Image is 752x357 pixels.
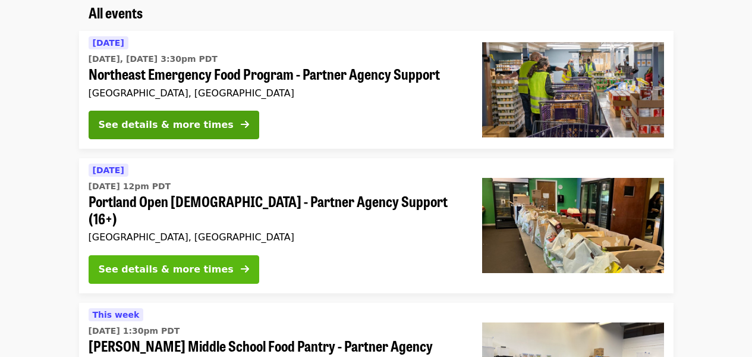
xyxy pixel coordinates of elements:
span: Northeast Emergency Food Program - Partner Agency Support [89,65,463,83]
i: arrow-right icon [241,119,249,130]
time: [DATE], [DATE] 3:30pm PDT [89,53,218,65]
span: All events [89,2,143,23]
div: [GEOGRAPHIC_DATA], [GEOGRAPHIC_DATA] [89,87,463,99]
span: [DATE] [93,165,124,175]
img: Northeast Emergency Food Program - Partner Agency Support organized by Oregon Food Bank [482,42,664,137]
time: [DATE] 1:30pm PDT [89,325,180,337]
img: Portland Open Bible - Partner Agency Support (16+) organized by Oregon Food Bank [482,178,664,273]
a: See details for "Northeast Emergency Food Program - Partner Agency Support" [79,31,674,149]
div: See details & more times [99,262,234,277]
div: See details & more times [99,118,234,132]
span: This week [93,310,140,320]
span: Portland Open [DEMOGRAPHIC_DATA] - Partner Agency Support (16+) [89,193,463,227]
div: [GEOGRAPHIC_DATA], [GEOGRAPHIC_DATA] [89,231,463,243]
time: [DATE] 12pm PDT [89,180,171,193]
a: See details for "Portland Open Bible - Partner Agency Support (16+)" [79,158,674,293]
button: See details & more times [89,111,259,139]
span: [DATE] [93,38,124,48]
i: arrow-right icon [241,264,249,275]
button: See details & more times [89,255,259,284]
